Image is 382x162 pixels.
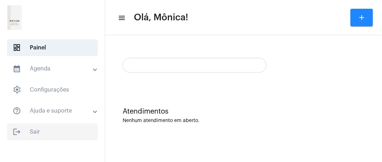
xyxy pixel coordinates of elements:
mat-icon: sidenav icon [13,65,21,73]
span: Painel [7,39,98,56]
span: sidenav icon [13,43,21,52]
mat-expansion-panel-header: sidenav iconAjuda e suporte [4,102,105,119]
mat-icon: sidenav icon [118,14,125,22]
mat-icon: sidenav icon [13,107,21,115]
span: Sair [7,123,98,140]
img: 21e865a3-0c32-a0ee-b1ff-d681ccd3ac4b.png [6,4,23,32]
mat-panel-title: Ajuda e suporte [13,107,94,115]
mat-icon: sidenav icon [13,128,21,136]
div: Atendimentos [123,108,364,115]
span: Olá, Mônica! [134,12,188,23]
div: Nenhum atendimento em aberto. [123,118,364,123]
span: sidenav icon [13,86,21,94]
mat-panel-title: Agenda [13,65,94,73]
mat-icon: add [357,13,366,22]
span: Configurações [7,81,98,98]
mat-expansion-panel-header: sidenav iconAgenda [4,60,105,77]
